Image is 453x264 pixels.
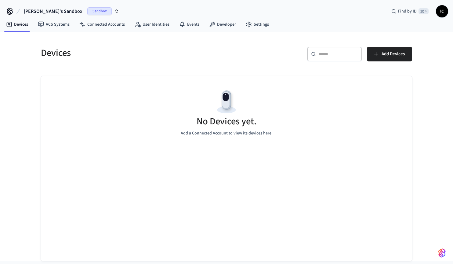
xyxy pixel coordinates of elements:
[367,47,412,61] button: Add Devices
[386,6,433,17] div: Find by ID⌘ K
[382,50,405,58] span: Add Devices
[181,130,273,137] p: Add a Connected Account to view its devices here!
[74,19,130,30] a: Connected Accounts
[436,5,448,17] button: IC
[87,7,112,15] span: Sandbox
[204,19,241,30] a: Developer
[1,19,33,30] a: Devices
[213,88,240,116] img: Devices Empty State
[398,8,417,14] span: Find by ID
[24,8,82,15] span: [PERSON_NAME]'s Sandbox
[41,47,223,59] h5: Devices
[130,19,174,30] a: User Identities
[33,19,74,30] a: ACS Systems
[437,6,448,17] span: IC
[197,115,256,128] h5: No Devices yet.
[174,19,204,30] a: Events
[438,248,446,258] img: SeamLogoGradient.69752ec5.svg
[241,19,274,30] a: Settings
[419,8,429,14] span: ⌘ K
